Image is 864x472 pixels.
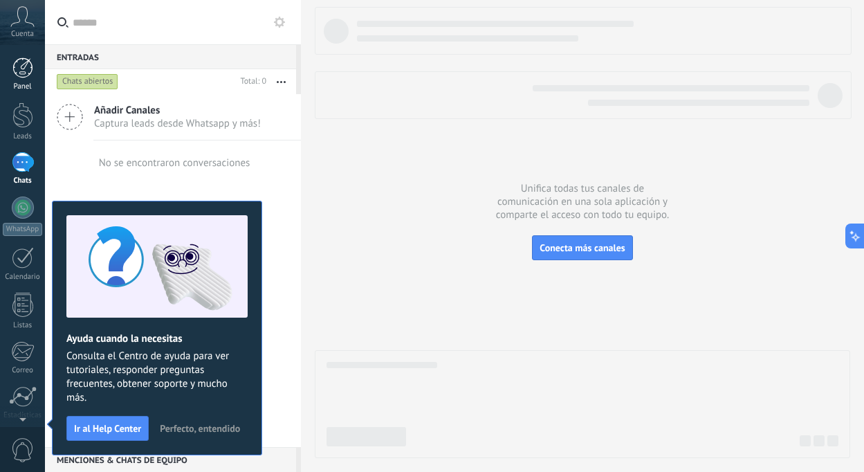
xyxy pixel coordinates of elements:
[532,235,632,260] button: Conecta más canales
[3,82,43,91] div: Panel
[45,447,296,472] div: Menciones & Chats de equipo
[66,332,248,345] h2: Ayuda cuando la necesitas
[99,156,250,170] div: No se encontraron conversaciones
[235,75,266,89] div: Total: 0
[3,223,42,236] div: WhatsApp
[94,117,261,130] span: Captura leads desde Whatsapp y más!
[154,418,246,439] button: Perfecto, entendido
[3,176,43,185] div: Chats
[3,321,43,330] div: Listas
[74,424,141,433] span: Ir al Help Center
[45,44,296,69] div: Entradas
[94,104,261,117] span: Añadir Canales
[11,30,34,39] span: Cuenta
[3,132,43,141] div: Leads
[66,416,149,441] button: Ir al Help Center
[3,273,43,282] div: Calendario
[57,73,118,90] div: Chats abiertos
[66,350,248,405] span: Consulta el Centro de ayuda para ver tutoriales, responder preguntas frecuentes, obtener soporte ...
[3,366,43,375] div: Correo
[540,242,625,254] span: Conecta más canales
[160,424,240,433] span: Perfecto, entendido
